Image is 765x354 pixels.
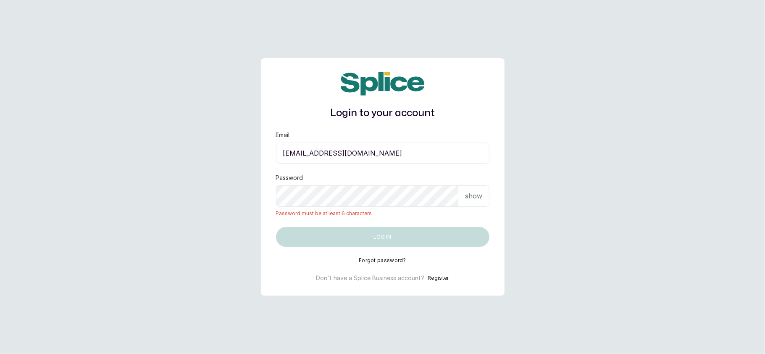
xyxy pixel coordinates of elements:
label: Password [276,174,303,182]
h1: Login to your account [276,106,489,121]
p: show [465,191,482,201]
button: Register [428,274,449,282]
span: Password must be at least 6 characters [276,210,489,217]
button: Log in [276,227,489,247]
input: email@acme.com [276,143,489,164]
label: Email [276,131,290,139]
p: Don't have a Splice Business account? [316,274,424,282]
button: Forgot password? [359,257,406,264]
